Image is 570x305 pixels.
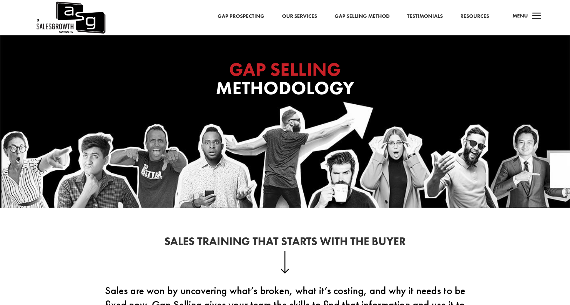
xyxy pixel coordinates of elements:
[282,12,317,21] a: Our Services
[530,9,544,23] span: a
[229,57,341,81] span: GAP SELLING
[460,12,489,21] a: Resources
[218,12,265,21] a: Gap Prospecting
[281,251,289,273] img: down-arrow
[407,12,443,21] a: Testimonials
[513,12,528,19] span: Menu
[335,12,390,21] a: Gap Selling Method
[145,60,425,101] h1: Methodology
[96,236,474,251] h2: Sales Training That Starts With the Buyer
